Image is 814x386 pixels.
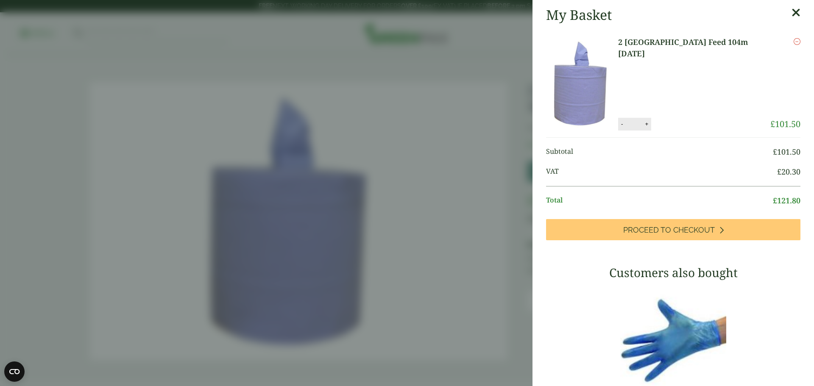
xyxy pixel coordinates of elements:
span: Subtotal [546,146,773,158]
span: £ [773,195,777,205]
button: - [619,120,625,128]
span: £ [773,147,777,157]
a: Proceed to Checkout [546,219,800,240]
bdi: 101.50 [773,147,800,157]
span: VAT [546,166,777,178]
button: + [642,120,651,128]
span: Total [546,195,773,206]
h3: Customers also bought [546,266,800,280]
span: Proceed to Checkout [623,225,715,235]
button: Open CMP widget [4,361,25,382]
span: £ [770,118,775,130]
span: £ [777,167,781,177]
bdi: 121.80 [773,195,800,205]
a: Remove this item [794,36,800,47]
a: 2 [GEOGRAPHIC_DATA] Feed 104m [DATE] [618,36,770,59]
bdi: 20.30 [777,167,800,177]
h2: My Basket [546,7,612,23]
bdi: 101.50 [770,118,800,130]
